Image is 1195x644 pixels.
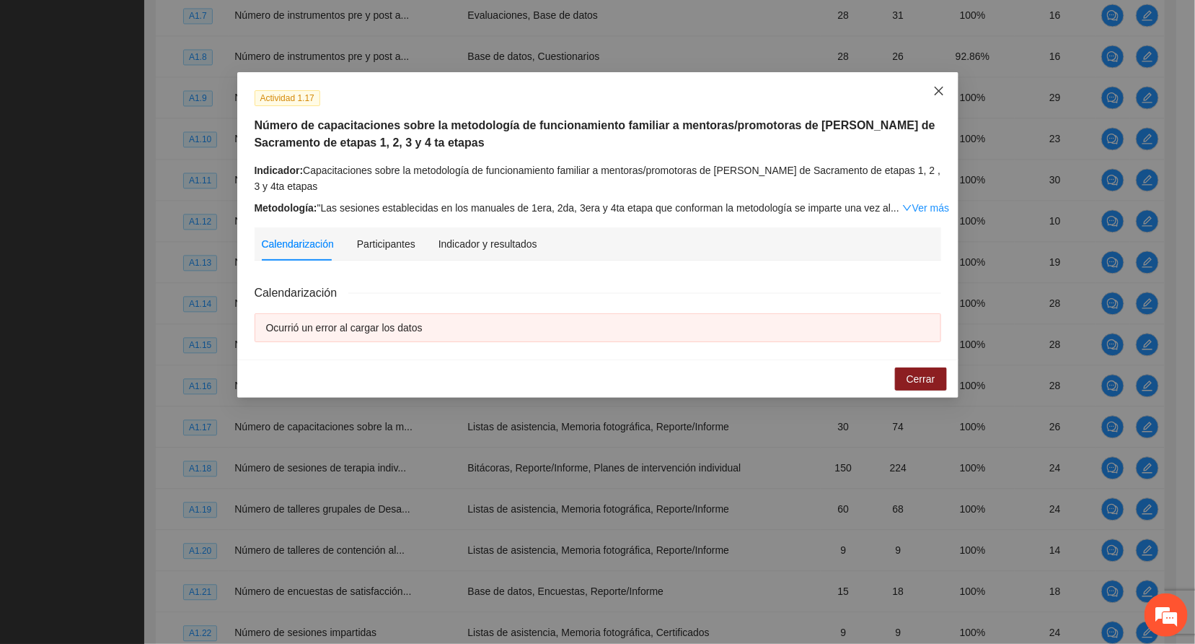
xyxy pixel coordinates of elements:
[907,371,935,387] span: Cerrar
[438,236,537,252] div: Indicador y resultados
[891,202,899,214] span: ...
[237,7,271,42] div: Minimizar ventana de chat en vivo
[895,367,947,391] button: Cerrar
[255,200,941,216] div: "Las sesiones establecidas en los manuales de 1era, 2da, 3era y 4ta etapa que conforman la metodo...
[255,284,349,302] span: Calendarización
[255,90,320,106] span: Actividad 1.17
[933,85,945,97] span: close
[902,203,912,213] span: down
[920,72,958,111] button: Close
[84,193,199,339] span: Estamos en línea.
[7,394,275,445] textarea: Escriba su mensaje y pulse “Intro”
[255,117,941,152] h5: Número de capacitaciones sobre la metodología de funcionamiento familiar a mentoras/promotoras de...
[255,165,304,176] strong: Indicador:
[266,320,930,336] div: Ocurrió un error al cargar los datos
[255,162,941,194] div: Capacitaciones sobre la metodología de funcionamiento familiar a mentoras/promotoras de [PERSON_N...
[75,74,242,92] div: Chatee con nosotros ahora
[255,202,317,214] strong: Metodología:
[262,236,334,252] div: Calendarización
[902,202,949,214] a: Expand
[357,236,415,252] div: Participantes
